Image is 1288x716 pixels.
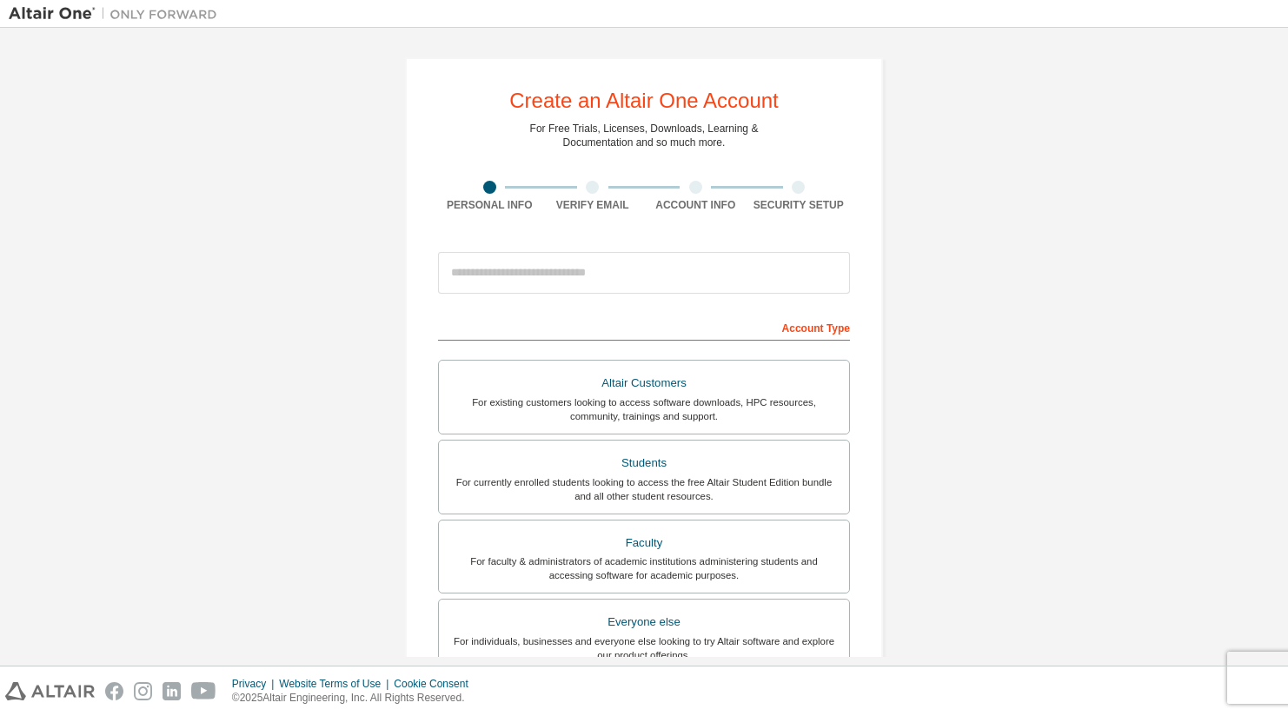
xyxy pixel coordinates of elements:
[449,475,839,503] div: For currently enrolled students looking to access the free Altair Student Edition bundle and all ...
[530,122,759,149] div: For Free Trials, Licenses, Downloads, Learning & Documentation and so much more.
[449,395,839,423] div: For existing customers looking to access software downloads, HPC resources, community, trainings ...
[134,682,152,700] img: instagram.svg
[449,531,839,555] div: Faculty
[509,90,779,111] div: Create an Altair One Account
[449,634,839,662] div: For individuals, businesses and everyone else looking to try Altair software and explore our prod...
[9,5,226,23] img: Altair One
[5,682,95,700] img: altair_logo.svg
[449,554,839,582] div: For faculty & administrators of academic institutions administering students and accessing softwa...
[232,677,279,691] div: Privacy
[747,198,851,212] div: Security Setup
[644,198,747,212] div: Account Info
[449,371,839,395] div: Altair Customers
[191,682,216,700] img: youtube.svg
[163,682,181,700] img: linkedin.svg
[232,691,479,706] p: © 2025 Altair Engineering, Inc. All Rights Reserved.
[394,677,478,691] div: Cookie Consent
[449,451,839,475] div: Students
[105,682,123,700] img: facebook.svg
[438,313,850,341] div: Account Type
[449,610,839,634] div: Everyone else
[438,198,541,212] div: Personal Info
[541,198,645,212] div: Verify Email
[279,677,394,691] div: Website Terms of Use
